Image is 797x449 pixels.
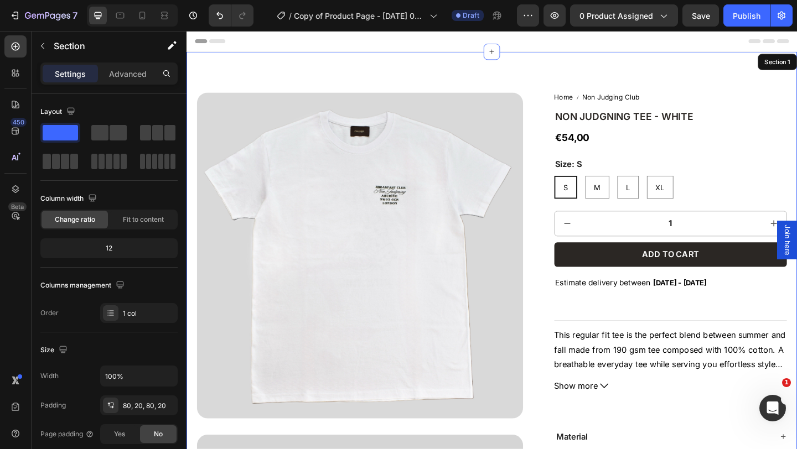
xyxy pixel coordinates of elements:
span: No [154,429,163,439]
p: Material [402,436,437,447]
button: 7 [4,4,82,27]
span: 0 product assigned [579,10,653,22]
h1: NON JUDGNING TEE - WHITE [400,86,654,102]
div: 1 col [123,309,175,319]
div: Publish [733,10,760,22]
p: Settings [55,68,86,80]
span: Draft [463,11,479,20]
span: / [289,10,292,22]
span: S [410,165,415,175]
div: 450 [11,118,27,127]
span: Copy of Product Page - [DATE] 08:58:57 calder archive tee coming soon [294,10,425,22]
button: Show more [400,378,654,394]
span: Estimate delivery between [401,268,505,279]
legend: Size: S [400,138,431,152]
span: [DATE] - [DATE] [508,269,566,278]
span: Yes [114,429,125,439]
span: Show more [400,378,448,394]
button: decrement [401,196,428,223]
div: 12 [43,241,175,256]
button: Publish [723,4,770,27]
p: 7 [73,9,77,22]
span: Change ratio [55,215,95,224]
div: Padding [40,400,66,410]
button: Add to cart [400,230,654,257]
div: Width [40,371,59,381]
span: Save [692,11,710,20]
p: Section [54,39,144,53]
div: Section 1 [627,29,659,39]
div: Layout [40,105,77,119]
button: Save [682,4,719,27]
div: Columns management [40,278,127,293]
span: Non Judging Club [431,67,493,78]
span: Fit to content [123,215,164,224]
div: Undo/Redo [209,4,253,27]
input: Auto [101,366,177,386]
p: Advanced [109,68,147,80]
div: Add to cart [495,237,557,249]
button: increment [625,196,653,223]
div: €54,00 [400,109,654,125]
div: Page padding [40,429,94,439]
span: 1 [782,378,791,387]
div: Size [40,343,70,358]
nav: breadcrumb [400,67,654,78]
div: Order [40,308,59,318]
input: quantity [428,196,625,223]
button: 0 product assigned [570,4,678,27]
p: This regular fit tee is the perfect blend between summer and fall made from 190 gsm tee composed ... [400,325,652,400]
div: 80, 20, 80, 20 [123,401,175,411]
span: Join here [648,211,659,244]
iframe: Design area [187,31,797,449]
span: L [478,165,483,175]
iframe: Intercom live chat [759,395,786,421]
div: Column width [40,191,99,206]
span: M [443,165,451,175]
span: Home [400,67,421,78]
div: Beta [8,202,27,211]
span: XL [510,165,520,175]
